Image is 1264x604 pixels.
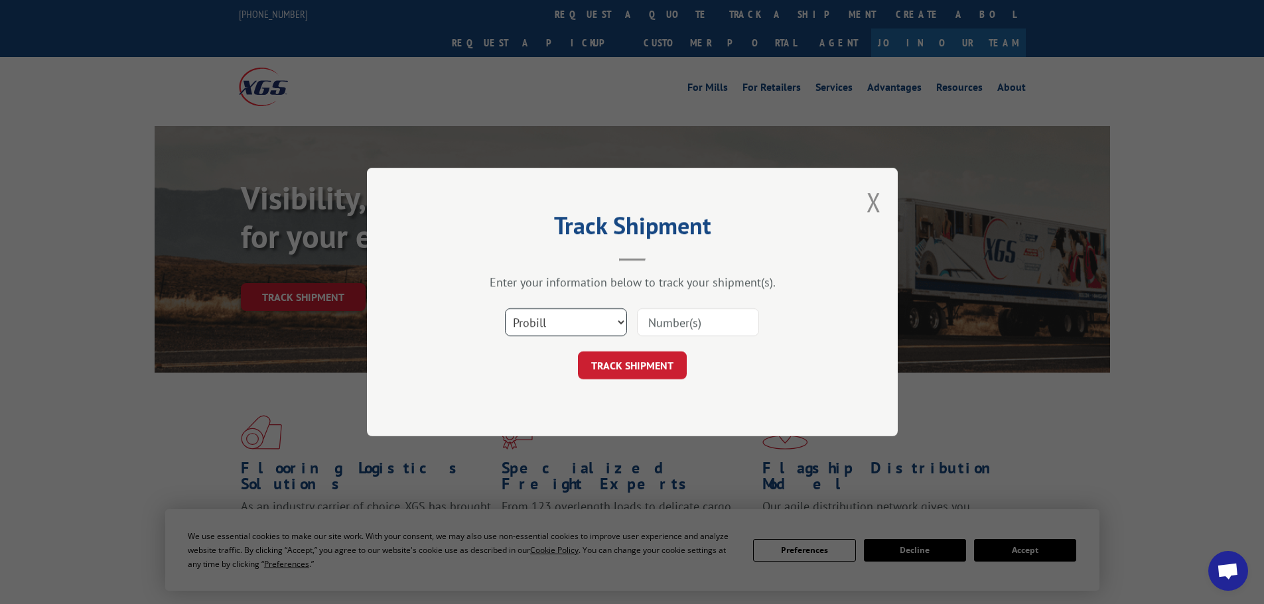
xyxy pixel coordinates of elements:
[1208,551,1248,591] div: Open chat
[433,216,831,241] h2: Track Shipment
[637,308,759,336] input: Number(s)
[867,184,881,219] button: Close modal
[433,274,831,290] div: Enter your information below to track your shipment(s).
[578,351,687,379] button: TRACK SHIPMENT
